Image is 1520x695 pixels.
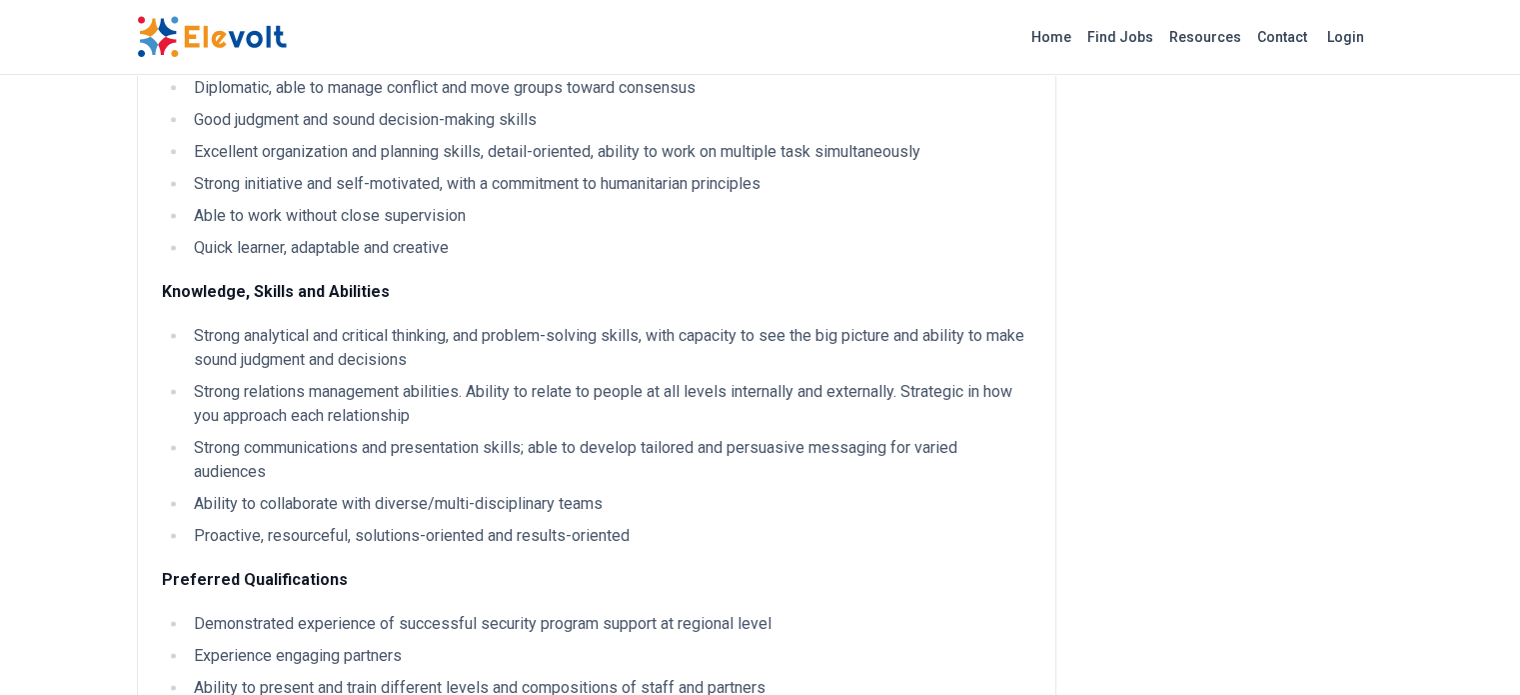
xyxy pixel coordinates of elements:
li: Quick learner, adaptable and creative [188,236,1031,260]
a: Resources [1161,21,1249,53]
li: Good judgment and sound decision-making skills [188,108,1031,132]
li: Strong relations management abilities. Ability to relate to people at all levels internally and e... [188,380,1031,428]
strong: Preferred Qualifications [162,570,348,589]
li: Ability to collaborate with diverse/multi-disciplinary teams [188,492,1031,516]
li: Proactive, resourceful, solutions-oriented and results-oriented [188,524,1031,548]
li: Able to work without close supervision [188,204,1031,228]
li: Strong communications and presentation skills; able to develop tailored and persuasive messaging ... [188,436,1031,484]
a: Find Jobs [1079,21,1161,53]
a: Contact [1249,21,1315,53]
a: Login [1315,17,1376,57]
img: Elevolt [137,16,287,58]
li: Strong analytical and critical thinking, and problem-solving skills, with capacity to see the big... [188,324,1031,372]
li: Experience engaging partners [188,644,1031,668]
li: Diplomatic, able to manage conflict and move groups toward consensus [188,76,1031,100]
a: Home [1023,21,1079,53]
iframe: Chat Widget [1420,599,1520,695]
strong: Knowledge, Skills and Abilities [162,282,390,301]
li: Strong initiative and self-motivated, with a commitment to humanitarian principles [188,172,1031,196]
li: Excellent organization and planning skills, detail-oriented, ability to work on multiple task sim... [188,140,1031,164]
li: Demonstrated experience of successful security program support at regional level [188,612,1031,636]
